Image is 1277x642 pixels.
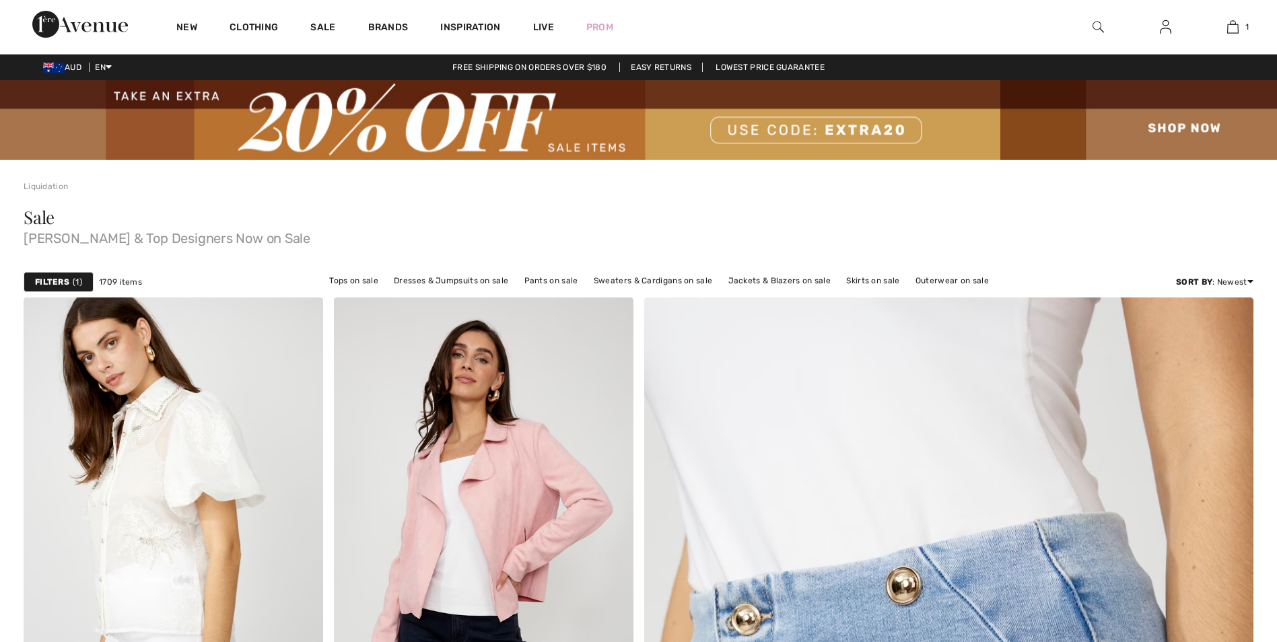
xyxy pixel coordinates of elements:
span: EN [95,63,112,72]
a: Dresses & Jumpsuits on sale [387,272,515,289]
a: Skirts on sale [839,272,906,289]
a: Live [533,20,554,34]
a: Sign In [1149,19,1182,36]
a: Outerwear on sale [909,272,996,289]
a: Easy Returns [619,63,703,72]
a: Brands [368,22,409,36]
strong: Sort By [1176,277,1212,287]
img: Australian Dollar [43,63,65,73]
a: Free shipping on orders over $180 [442,63,617,72]
a: Clothing [230,22,278,36]
span: 1709 items [99,276,142,288]
a: Prom [586,20,613,34]
span: AUD [43,63,87,72]
span: 1 [1245,21,1249,33]
img: My Bag [1227,19,1239,35]
a: Pants on sale [518,272,585,289]
strong: Filters [35,276,69,288]
a: Lowest Price Guarantee [705,63,835,72]
span: Sale [24,205,55,229]
a: Jackets & Blazers on sale [722,272,838,289]
img: 1ère Avenue [32,11,128,38]
span: 1 [73,276,82,288]
span: Inspiration [440,22,500,36]
a: Liquidation [24,182,68,191]
a: Tops on sale [322,272,385,289]
a: New [176,22,197,36]
div: : Newest [1176,276,1253,288]
span: [PERSON_NAME] & Top Designers Now on Sale [24,226,1253,245]
img: search the website [1093,19,1104,35]
a: Sale [310,22,335,36]
a: Sweaters & Cardigans on sale [587,272,719,289]
a: 1 [1200,19,1266,35]
img: My Info [1160,19,1171,35]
